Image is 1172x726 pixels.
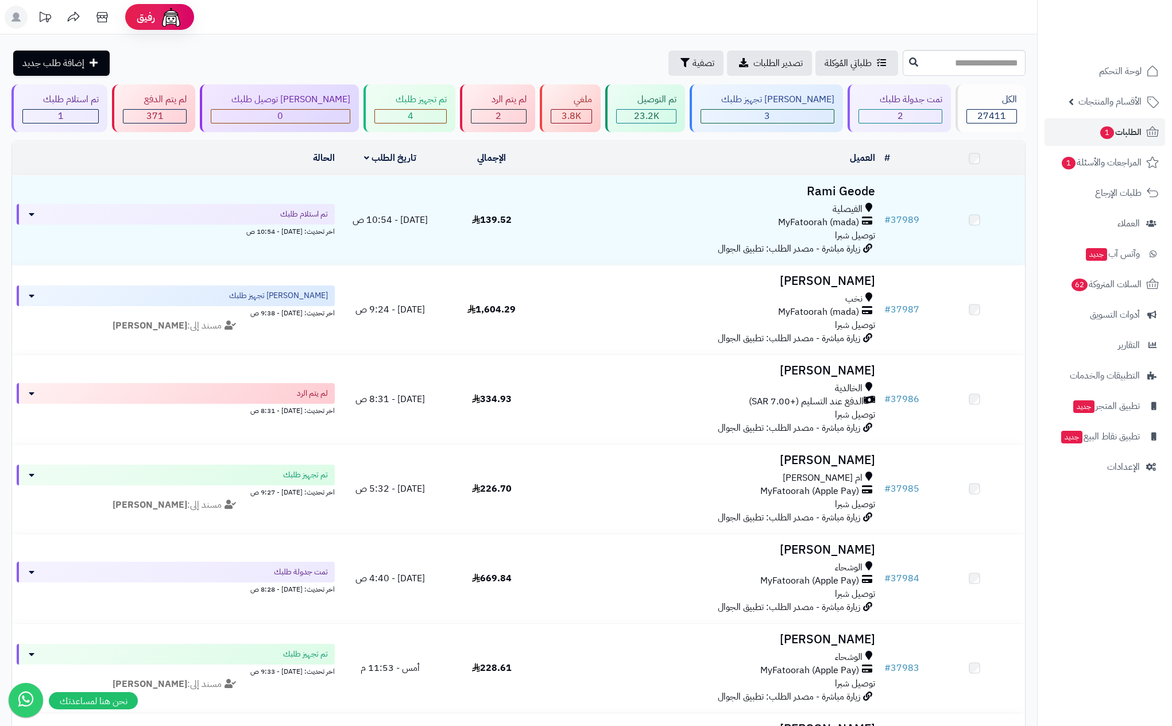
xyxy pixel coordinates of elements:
[355,571,425,585] span: [DATE] - 4:40 ص
[229,290,328,302] span: [PERSON_NAME] تجهيز طلبك
[110,84,197,132] a: لم يتم الدفع 371
[718,331,860,345] span: زيارة مباشرة - مصدر الطلب: تطبيق الجوال
[898,109,903,123] span: 2
[760,574,859,588] span: MyFatoorah (Apple Pay)
[17,582,335,594] div: اخر تحديث: [DATE] - 8:28 ص
[701,110,834,123] div: 3
[884,213,919,227] a: #37989
[1072,398,1140,414] span: تطبيق المتجر
[551,110,591,123] div: 3818
[835,408,875,422] span: توصيل شبرا
[718,600,860,614] span: زيارة مباشرة - مصدر الطلب: تطبيق الجوال
[1107,459,1140,475] span: الإعدادات
[547,633,875,646] h3: [PERSON_NAME]
[1045,301,1165,329] a: أدوات التسويق
[815,51,898,76] a: طلباتي المُوكلة
[753,56,803,70] span: تصدير الطلبات
[374,93,446,106] div: تم تجهيز طلبك
[1045,240,1165,268] a: وآتس آبجديد
[884,661,891,675] span: #
[718,421,860,435] span: زيارة مباشرة - مصدر الطلب: تطبيق الجوال
[1086,248,1107,261] span: جديد
[361,84,457,132] a: تم تجهيز طلبك 4
[17,665,335,677] div: اخر تحديث: [DATE] - 9:33 ص
[211,93,350,106] div: [PERSON_NAME] توصيل طلبك
[458,84,537,132] a: لم يتم الرد 2
[835,382,862,395] span: الخالدية
[977,109,1006,123] span: 27411
[1045,362,1165,389] a: التطبيقات والخدمات
[668,51,724,76] button: تصفية
[1061,431,1082,443] span: جديد
[211,110,350,123] div: 0
[17,225,335,237] div: اخر تحديث: [DATE] - 10:54 ص
[835,318,875,332] span: توصيل شبرا
[1045,149,1165,176] a: المراجعات والأسئلة1
[1061,155,1142,171] span: المراجعات والأسئلة
[472,482,512,496] span: 226.70
[17,404,335,416] div: اخر تحديث: [DATE] - 8:31 ص
[783,472,862,485] span: ام [PERSON_NAME]
[283,469,328,481] span: تم تجهيز طلبك
[13,51,110,76] a: إضافة طلب جديد
[966,93,1017,106] div: الكل
[58,109,64,123] span: 1
[113,677,187,691] strong: [PERSON_NAME]
[835,651,862,664] span: الوشحاء
[1100,126,1115,140] span: 1
[845,84,953,132] a: تمت جدولة طلبك 2
[835,587,875,601] span: توصيل شبرا
[113,498,187,512] strong: [PERSON_NAME]
[471,93,527,106] div: لم يتم الرد
[17,306,335,318] div: اخر تحديث: [DATE] - 9:38 ص
[1045,453,1165,481] a: الإعدادات
[1117,215,1140,231] span: العملاء
[22,93,99,106] div: تم استلام طلبك
[884,482,919,496] a: #37985
[835,561,862,574] span: الوشحاء
[1073,400,1094,413] span: جديد
[277,109,283,123] span: 0
[687,84,845,132] a: [PERSON_NAME] تجهيز طلبك 3
[472,661,512,675] span: 228.61
[884,303,891,316] span: #
[603,84,687,132] a: تم التوصيل 23.2K
[1078,94,1142,110] span: الأقسام والمنتجات
[472,213,512,227] span: 139.52
[1070,276,1142,292] span: السلات المتروكة
[833,203,862,216] span: الفيصلية
[137,10,155,24] span: رفيق
[884,392,891,406] span: #
[764,109,770,123] span: 3
[375,110,446,123] div: 4
[547,275,875,288] h3: [PERSON_NAME]
[364,151,416,165] a: تاريخ الطلب
[23,110,98,123] div: 1
[718,690,860,704] span: زيارة مباشرة - مصدر الطلب: تطبيق الجوال
[30,6,59,32] a: تحديثات المنصة
[1045,392,1165,420] a: تطبيق المتجرجديد
[113,319,187,333] strong: [PERSON_NAME]
[547,543,875,557] h3: [PERSON_NAME]
[467,303,516,316] span: 1,604.29
[551,93,592,106] div: ملغي
[361,661,420,675] span: أمس - 11:53 م
[760,485,859,498] span: MyFatoorah (Apple Pay)
[8,678,343,691] div: مسند إلى:
[472,571,512,585] span: 669.84
[884,661,919,675] a: #37983
[146,109,164,123] span: 371
[1060,428,1140,445] span: تطبيق نقاط البيع
[1090,307,1140,323] span: أدوات التسويق
[547,364,875,377] h3: [PERSON_NAME]
[884,571,919,585] a: #37984
[355,303,425,316] span: [DATE] - 9:24 ص
[1045,210,1165,237] a: العملاء
[693,56,714,70] span: تصفية
[718,242,860,256] span: زيارة مباشرة - مصدر الطلب: تطبيق الجوال
[1045,118,1165,146] a: الطلبات1
[496,109,501,123] span: 2
[616,93,676,106] div: تم التوصيل
[17,485,335,497] div: اخر تحديث: [DATE] - 9:27 ص
[749,395,864,408] span: الدفع عند التسليم (+7.00 SAR)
